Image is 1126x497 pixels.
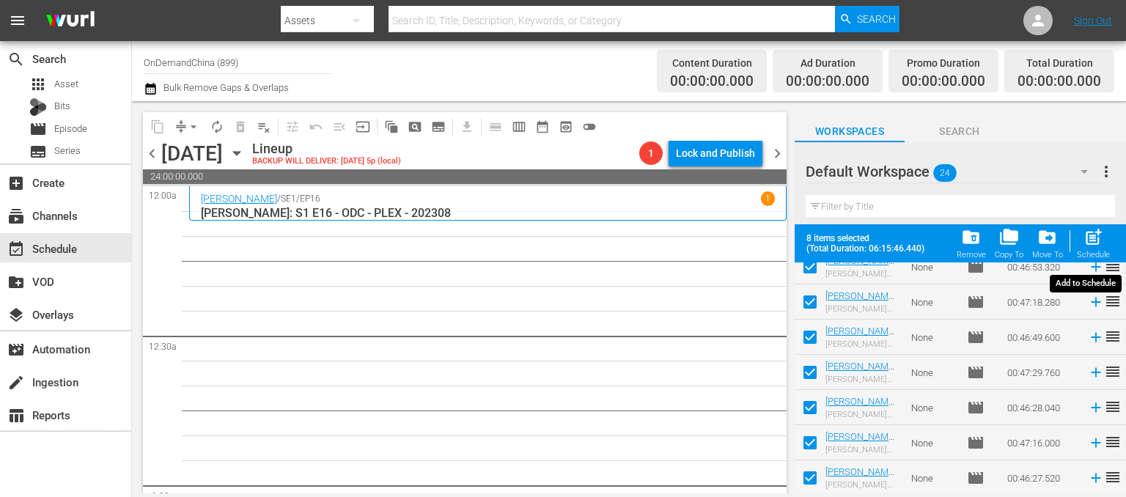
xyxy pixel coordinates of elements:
div: BACKUP WILL DELIVER: [DATE] 5p (local) [252,157,401,166]
svg: Add to Schedule [1088,400,1104,416]
span: menu [9,12,26,29]
span: reorder [1104,292,1122,310]
svg: Add to Schedule [1088,364,1104,380]
span: Automation [7,341,25,358]
span: Week Calendar View [507,115,531,139]
span: 00:00:00.000 [786,73,869,90]
span: Copy Lineup [146,115,169,139]
span: Month Calendar View [531,115,554,139]
span: more_vert [1097,163,1115,180]
a: [PERSON_NAME]: S1 E23 - ODC - PLEX - 202308 [825,431,898,464]
span: Copy Item To Workspace [990,223,1028,264]
svg: Add to Schedule [1088,329,1104,345]
button: Remove [952,223,990,264]
div: Lock and Publish [676,140,755,166]
span: Update Metadata from Key Asset [351,115,375,139]
td: 00:47:29.760 [1001,355,1082,390]
span: Episode [967,469,985,487]
svg: Add to Schedule [1088,294,1104,310]
td: None [905,425,961,460]
span: Bulk Remove Gaps & Overlaps [161,82,289,93]
span: reorder [1104,433,1122,451]
span: Overlays [7,306,25,324]
a: [PERSON_NAME] [201,193,277,205]
div: [PERSON_NAME] E21 [825,375,899,384]
div: [PERSON_NAME] E18 [825,269,899,279]
span: 00:00:00.000 [670,73,754,90]
span: date_range_outlined [535,119,550,134]
td: 00:46:28.040 [1001,390,1082,425]
span: Episode [967,328,985,346]
span: Create [7,174,25,192]
div: Default Workspace [806,151,1102,192]
span: Search [7,51,25,68]
span: Episode [967,258,985,276]
div: Copy To [995,250,1023,259]
span: 24 [933,158,957,188]
span: auto_awesome_motion_outlined [384,119,399,134]
span: Workspaces [795,122,905,141]
span: Search [857,6,896,32]
span: Fill episodes with ad slates [328,115,351,139]
span: arrow_drop_down [186,119,201,134]
p: SE1 / [281,194,300,204]
span: compress [174,119,188,134]
div: Total Duration [1018,53,1101,73]
button: more_vert [1097,154,1115,189]
a: [PERSON_NAME]: S1 E21 - ODC - PLEX - 202308 [825,361,898,394]
span: Select an event to delete [229,115,252,139]
span: 00:00:00.000 [902,73,985,90]
span: Episode [54,122,87,136]
span: input [356,119,370,134]
span: Reports [7,407,25,424]
span: 00:00:00.000 [1018,73,1101,90]
span: reorder [1104,398,1122,416]
span: 8 items selected [806,233,931,243]
button: Move To [1028,223,1067,264]
span: Schedule [7,240,25,258]
div: Ad Duration [786,53,869,73]
div: [PERSON_NAME] E19 [825,304,899,314]
a: [PERSON_NAME]: S1 E19 - ODC - PLEX - 202308 [825,290,898,323]
span: chevron_left [143,144,161,163]
div: Move To [1032,250,1063,259]
span: 24:00:00.000 [143,169,787,184]
div: Lineup [252,141,401,157]
div: [PERSON_NAME] E23 [825,445,899,454]
span: drive_file_move [1037,227,1057,247]
span: preview_outlined [559,119,573,134]
span: reorder [1104,328,1122,345]
div: Promo Duration [902,53,985,73]
div: Bits [29,98,47,116]
svg: Add to Schedule [1088,435,1104,451]
span: Episode [967,399,985,416]
span: autorenew_outlined [210,119,224,134]
td: None [905,249,961,284]
span: 1 [639,147,663,159]
td: None [905,460,961,496]
td: None [905,284,961,320]
span: Ingestion [7,374,25,391]
span: Customize Events [276,112,304,141]
span: reorder [1104,468,1122,486]
span: Episode [967,364,985,381]
span: Search [905,122,1015,141]
span: Bits [54,99,70,114]
span: Episode [967,434,985,452]
span: folder_delete [961,227,981,247]
span: reorder [1104,363,1122,380]
span: chevron_right [768,144,787,163]
span: 24 hours Lineup View is OFF [578,115,601,139]
a: Sign Out [1074,15,1112,26]
a: [PERSON_NAME]: S1 E22 - ODC - PLEX - 202308 [825,396,898,429]
button: Lock and Publish [669,140,762,166]
span: Channels [7,207,25,225]
span: View Backup [554,115,578,139]
td: 00:47:16.000 [1001,425,1082,460]
span: Series [29,143,47,161]
span: post_add [1083,227,1103,247]
p: / [277,194,281,204]
span: toggle_off [582,119,597,134]
span: reorder [1104,257,1122,275]
span: Asset [29,76,47,93]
